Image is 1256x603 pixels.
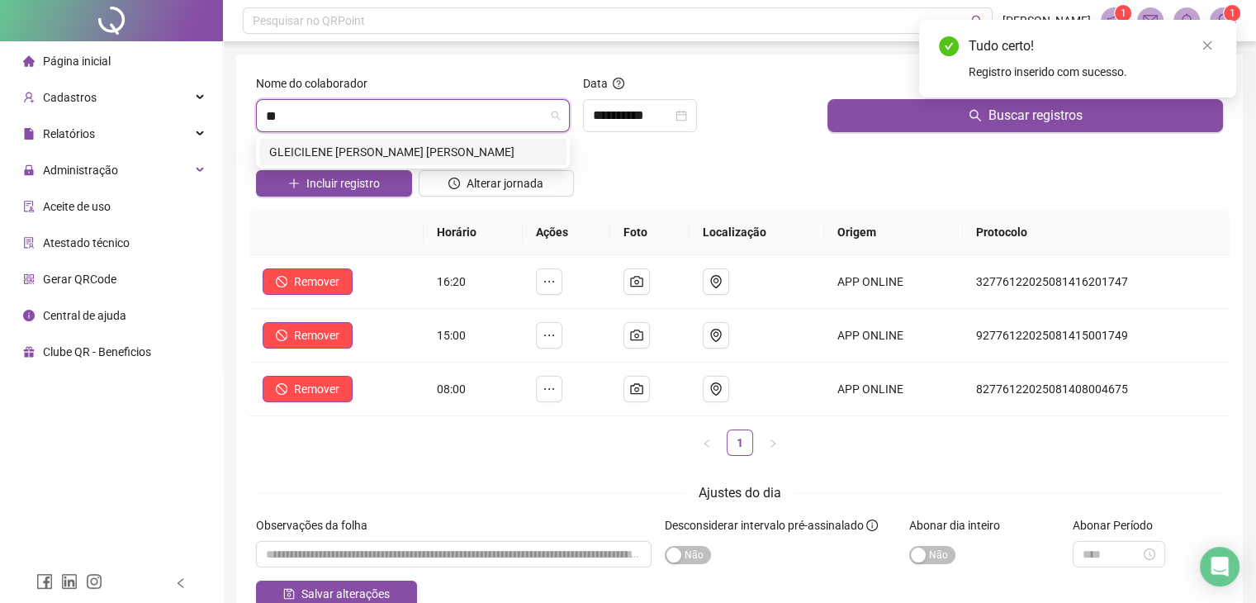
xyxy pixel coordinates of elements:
span: stop [276,383,287,395]
span: Data [583,77,608,90]
label: Observações da folha [256,516,378,534]
span: lock [23,164,35,176]
span: file [23,128,35,140]
span: environment [709,329,723,342]
span: environment [709,275,723,288]
img: 89644 [1211,8,1235,33]
span: camera [630,382,643,396]
span: [PERSON_NAME] [1002,12,1091,30]
a: Close [1198,36,1216,55]
li: 1 [727,430,753,456]
span: ellipsis [543,382,556,396]
span: Clube QR - Beneficios [43,345,151,358]
span: camera [630,329,643,342]
sup: 1 [1115,5,1131,21]
span: Incluir registro [306,174,380,192]
span: Remover [294,380,339,398]
li: Próxima página [760,430,786,456]
span: Salvar alterações [301,585,390,603]
span: qrcode [23,273,35,285]
div: GLEICILENE VIEIRA DA SILVA [259,139,566,165]
span: Relatórios [43,127,95,140]
span: camera [630,275,643,288]
td: 32776122025081416201747 [963,255,1230,309]
span: stop [276,330,287,341]
label: Abonar Período [1073,516,1164,534]
a: Alterar jornada [419,178,575,192]
span: Alterar jornada [467,174,543,192]
span: notification [1107,13,1121,28]
span: mail [1143,13,1158,28]
span: Central de ajuda [43,309,126,322]
span: left [175,577,187,589]
span: facebook [36,573,53,590]
span: ellipsis [543,275,556,288]
span: gift [23,346,35,358]
button: left [694,430,720,456]
span: Remover [294,326,339,344]
div: Registro inserido com sucesso. [969,63,1216,81]
span: right [768,439,778,449]
div: Open Intercom Messenger [1200,547,1239,586]
span: search [969,109,982,122]
span: 15:00 [437,329,466,342]
span: save [283,588,295,600]
div: GLEICILENE [PERSON_NAME] [PERSON_NAME] [269,143,557,161]
td: APP ONLINE [824,309,963,363]
span: plus [288,178,300,189]
span: 16:20 [437,275,466,288]
div: Tudo certo! [969,36,1216,56]
th: Protocolo [963,210,1230,255]
button: right [760,430,786,456]
span: home [23,55,35,67]
span: question-circle [613,78,624,89]
td: APP ONLINE [824,255,963,309]
span: info-circle [866,520,878,531]
span: close [1201,40,1213,51]
th: Foto [610,210,690,255]
span: audit [23,201,35,212]
span: check-circle [939,36,959,56]
button: Remover [263,322,353,349]
span: ellipsis [543,329,556,342]
span: clock-circle [448,178,460,189]
span: environment [709,382,723,396]
span: bell [1179,13,1194,28]
th: Ações [523,210,610,255]
button: Remover [263,268,353,295]
th: Origem [824,210,963,255]
button: Buscar registros [827,99,1223,132]
th: Localização [690,210,824,255]
span: stop [276,276,287,287]
span: left [702,439,712,449]
th: Horário [424,210,523,255]
span: Gerar QRCode [43,273,116,286]
span: Remover [294,273,339,291]
span: 1 [1230,7,1235,19]
span: Cadastros [43,91,97,104]
button: Remover [263,376,353,402]
td: APP ONLINE [824,363,963,416]
label: Nome do colaborador [256,74,378,93]
button: Alterar jornada [419,170,575,197]
li: Página anterior [694,430,720,456]
span: Ajustes do dia [699,485,781,501]
span: search [971,15,983,27]
span: linkedin [61,573,78,590]
span: info-circle [23,310,35,321]
span: Atestado técnico [43,236,130,249]
span: instagram [86,573,102,590]
button: Incluir registro [256,170,412,197]
label: Abonar dia inteiro [909,516,1011,534]
a: 1 [728,430,752,455]
span: Página inicial [43,55,111,68]
sup: Atualize o seu contato no menu Meus Dados [1224,5,1240,21]
span: Desconsiderar intervalo pré-assinalado [665,519,864,532]
span: Administração [43,164,118,177]
span: 08:00 [437,382,466,396]
td: 92776122025081415001749 [963,309,1230,363]
td: 82776122025081408004675 [963,363,1230,416]
span: 1 [1121,7,1126,19]
span: solution [23,237,35,249]
span: user-add [23,92,35,103]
